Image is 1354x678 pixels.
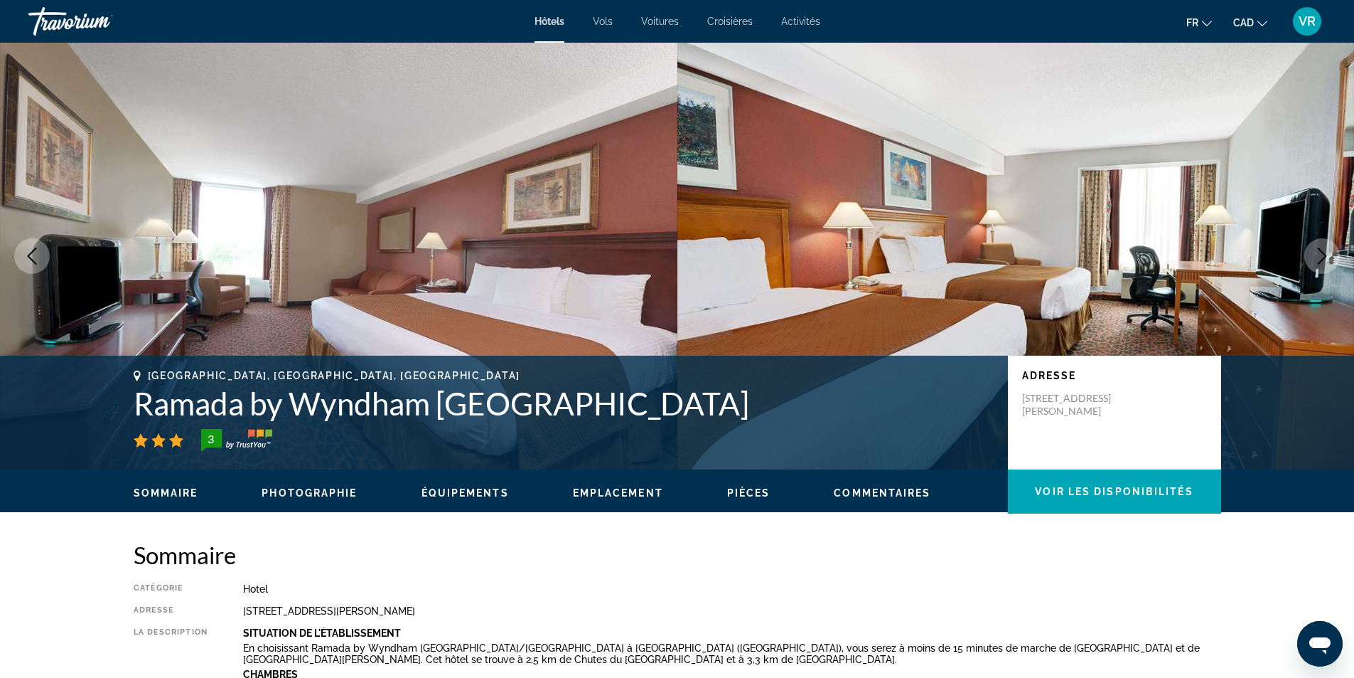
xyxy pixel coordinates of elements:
a: Activités [781,16,820,27]
span: Pièces [727,487,770,499]
div: [STREET_ADDRESS][PERSON_NAME] [243,605,1221,617]
div: Adresse [134,605,208,617]
h1: Ramada by Wyndham [GEOGRAPHIC_DATA] [134,385,994,422]
p: En choisissant Ramada by Wyndham [GEOGRAPHIC_DATA]/[GEOGRAPHIC_DATA] à [GEOGRAPHIC_DATA] ([GEOGRA... [243,642,1221,665]
a: Croisières [707,16,753,27]
b: Situation De L'établissement [243,627,401,639]
span: [GEOGRAPHIC_DATA], [GEOGRAPHIC_DATA], [GEOGRAPHIC_DATA] [148,370,520,381]
button: Change currency [1233,12,1267,33]
button: User Menu [1289,6,1326,36]
span: VR [1299,14,1316,28]
a: Voitures [641,16,679,27]
span: Sommaire [134,487,198,499]
button: Next image [1304,238,1340,274]
a: Vols [593,16,613,27]
img: trustyou-badge-hor.svg [201,429,272,452]
p: [STREET_ADDRESS][PERSON_NAME] [1022,392,1136,418]
button: Change language [1186,12,1212,33]
span: CAD [1233,17,1254,28]
p: Adresse [1022,370,1207,381]
h2: Sommaire [134,541,1221,569]
span: Emplacement [573,487,663,499]
button: Emplacement [573,487,663,499]
div: Hotel [243,583,1221,595]
button: Voir les disponibilités [1008,470,1221,514]
span: Photographie [262,487,357,499]
button: Photographie [262,487,357,499]
div: Catégorie [134,583,208,595]
span: fr [1186,17,1198,28]
button: Previous image [14,238,50,274]
iframe: Bouton de lancement de la fenêtre de messagerie [1297,621,1343,667]
button: Pièces [727,487,770,499]
button: Commentaires [834,487,930,499]
span: Voir les disponibilités [1035,486,1193,497]
a: Travorium [28,3,171,40]
button: Sommaire [134,487,198,499]
span: Commentaires [834,487,930,499]
a: Hôtels [534,16,564,27]
div: 3 [197,430,225,447]
span: Équipements [421,487,509,499]
button: Équipements [421,487,509,499]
